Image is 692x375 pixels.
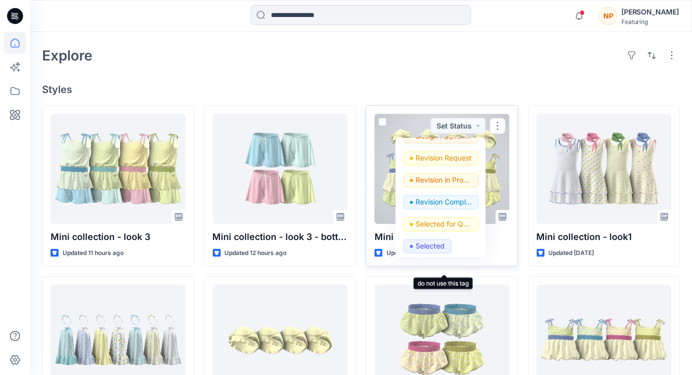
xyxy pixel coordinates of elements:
p: Selected [416,239,445,252]
div: [PERSON_NAME] [621,6,679,18]
p: Updated [DATE] [387,248,432,258]
a: Mini collection - look1 [537,114,672,224]
p: Mini collection - look1 [537,230,672,244]
p: Revision in Progress [416,173,472,186]
p: Mini collection - look 3 - bottom [213,230,348,244]
p: Revision Request [416,151,472,164]
p: Updated 12 hours ago [225,248,287,258]
a: Mini collection - look 3 - bottom [213,114,348,224]
a: Mini collection - look 3 [51,114,186,224]
p: Mini collection - look 3 [51,230,186,244]
p: Revision Completed [416,195,472,208]
h2: Explore [42,47,93,63]
p: Selected for Quotation [416,217,472,230]
a: Mini collection - look 2 [375,114,510,224]
div: Featuring [621,18,679,25]
p: Updated 11 hours ago [63,248,124,258]
p: Mini collection - look 2 [375,230,510,244]
p: Updated [DATE] [549,248,594,258]
div: NP [599,7,617,25]
h4: Styles [42,83,680,95]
